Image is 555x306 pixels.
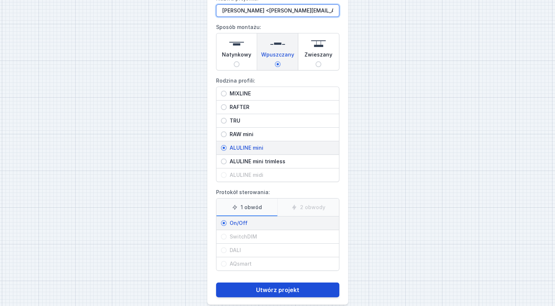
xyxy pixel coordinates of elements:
[261,51,294,61] span: Wpuszczany
[304,51,332,61] span: Zwieszany
[227,131,335,138] span: RAW mini
[227,103,335,111] span: RAFTER
[221,220,227,226] input: On/Off
[227,144,335,152] span: ALULINE mini
[221,159,227,164] input: ALULINE mini trimless
[315,61,321,67] input: Zwieszany
[221,104,227,110] input: RAFTER
[221,131,227,137] input: RAW mini
[216,283,339,297] button: Utwórz projekt
[221,91,227,96] input: MIXLINE
[227,117,335,124] span: TRU
[216,186,339,271] label: Protokół sterowania:
[227,158,335,165] span: ALULINE mini trimless
[275,61,281,67] input: Wpuszczany
[216,75,339,182] label: Rodzina profili:
[311,36,326,51] img: suspended.svg
[222,51,251,61] span: Natynkowy
[234,61,240,67] input: Natynkowy
[216,198,278,216] label: 1 obwód
[216,21,339,70] label: Sposób montażu:
[227,90,335,97] span: MIXLINE
[221,145,227,151] input: ALULINE mini
[216,4,339,17] input: Nazwa projektu:
[270,36,285,51] img: recessed.svg
[227,219,335,227] span: On/Off
[221,118,227,124] input: TRU
[229,36,244,51] img: surface.svg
